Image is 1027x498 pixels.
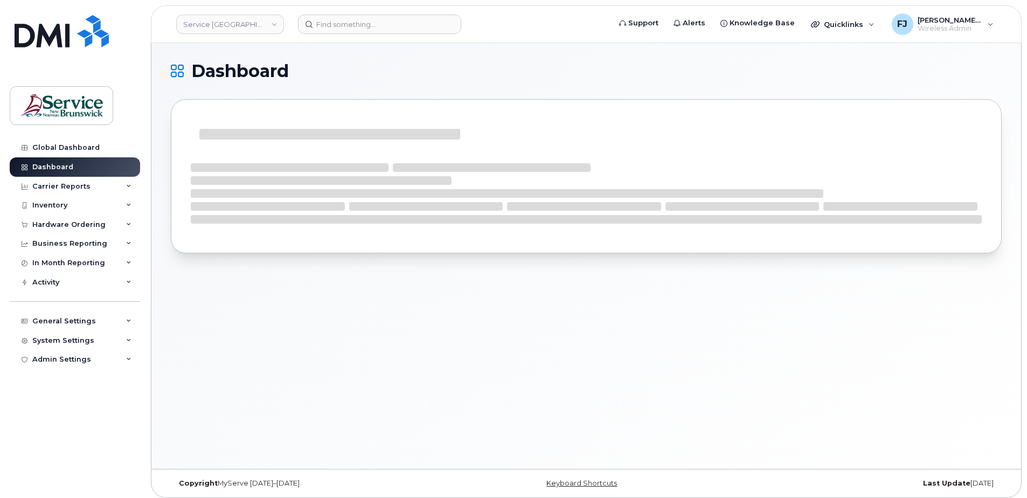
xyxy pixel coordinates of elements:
[191,63,289,79] span: Dashboard
[546,479,617,487] a: Keyboard Shortcuts
[725,479,1002,488] div: [DATE]
[179,479,218,487] strong: Copyright
[923,479,970,487] strong: Last Update
[171,479,448,488] div: MyServe [DATE]–[DATE]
